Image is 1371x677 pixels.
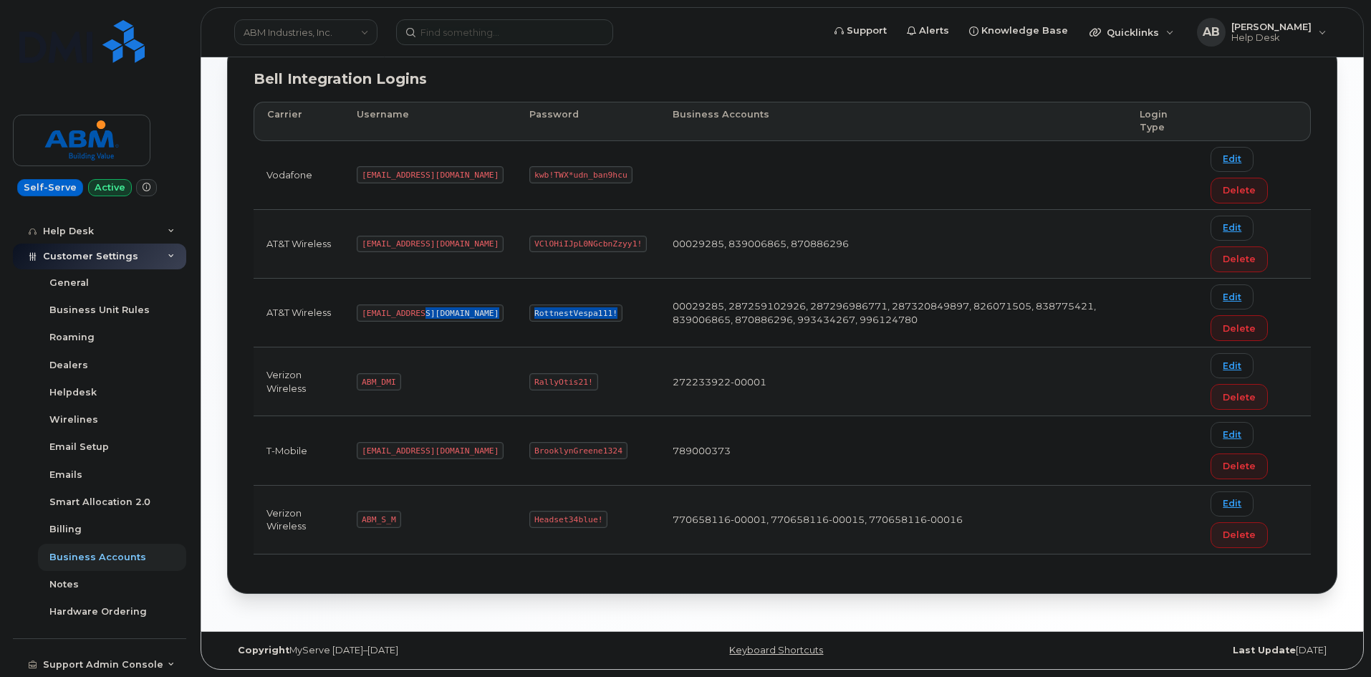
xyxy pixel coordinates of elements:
[254,279,344,347] td: AT&T Wireless
[1231,21,1312,32] span: [PERSON_NAME]
[254,69,1311,90] div: Bell Integration Logins
[1211,522,1268,548] button: Delete
[529,166,632,183] code: kwb!TWX*udn_ban9hcu
[357,304,504,322] code: [EMAIL_ADDRESS][DOMAIN_NAME]
[254,102,344,141] th: Carrier
[1223,183,1256,197] span: Delete
[729,645,823,656] a: Keyboard Shortcuts
[967,645,1337,656] div: [DATE]
[1211,178,1268,203] button: Delete
[1223,528,1256,542] span: Delete
[1187,18,1337,47] div: Alex Bradshaw
[396,19,613,45] input: Find something...
[660,210,1127,279] td: 00029285, 839006865, 870886296
[516,102,660,141] th: Password
[1203,24,1220,41] span: AB
[254,486,344,554] td: Verizon Wireless
[254,347,344,416] td: Verizon Wireless
[1223,459,1256,473] span: Delete
[660,279,1127,347] td: 00029285, 287259102926, 287296986771, 287320849897, 826071505, 838775421, 839006865, 870886296, 9...
[660,416,1127,485] td: 789000373
[357,166,504,183] code: [EMAIL_ADDRESS][DOMAIN_NAME]
[660,102,1127,141] th: Business Accounts
[1211,384,1268,410] button: Delete
[254,210,344,279] td: AT&T Wireless
[357,236,504,253] code: [EMAIL_ADDRESS][DOMAIN_NAME]
[1223,252,1256,266] span: Delete
[1211,315,1268,341] button: Delete
[529,236,647,253] code: VClOHiIJpL0NGcbnZzyy1!
[357,442,504,459] code: [EMAIL_ADDRESS][DOMAIN_NAME]
[234,19,377,45] a: ABM Industries, Inc.
[1211,422,1254,447] a: Edit
[897,16,959,45] a: Alerts
[254,141,344,210] td: Vodafone
[824,16,897,45] a: Support
[344,102,516,141] th: Username
[1211,246,1268,272] button: Delete
[981,24,1068,38] span: Knowledge Base
[1231,32,1312,44] span: Help Desk
[1107,27,1159,38] span: Quicklinks
[1211,284,1254,309] a: Edit
[1211,353,1254,378] a: Edit
[1223,390,1256,404] span: Delete
[1223,322,1256,335] span: Delete
[529,304,622,322] code: RottnestVespa111!
[660,486,1127,554] td: 770658116-00001, 770658116-00015, 770658116-00016
[529,442,627,459] code: BrooklynGreene1324
[357,511,400,528] code: ABM_S_M
[529,373,597,390] code: RallyOtis21!
[1079,18,1184,47] div: Quicklinks
[1211,491,1254,517] a: Edit
[529,511,607,528] code: Headset34blue!
[1127,102,1198,141] th: Login Type
[1233,645,1296,656] strong: Last Update
[357,373,400,390] code: ABM_DMI
[919,24,949,38] span: Alerts
[227,645,597,656] div: MyServe [DATE]–[DATE]
[1211,453,1268,479] button: Delete
[1211,216,1254,241] a: Edit
[1211,147,1254,172] a: Edit
[238,645,289,656] strong: Copyright
[959,16,1078,45] a: Knowledge Base
[660,347,1127,416] td: 272233922-00001
[847,24,887,38] span: Support
[254,416,344,485] td: T-Mobile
